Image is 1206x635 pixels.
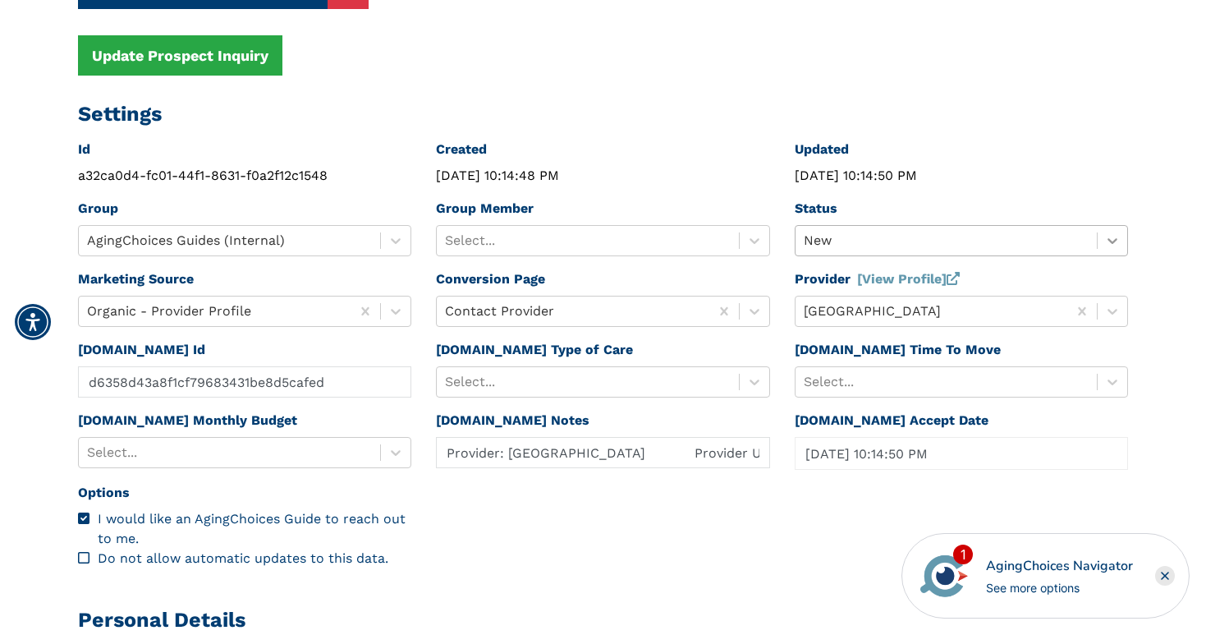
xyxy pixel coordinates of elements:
[795,437,1129,470] div: Popover trigger
[78,608,1129,633] h2: Personal Details
[436,166,770,186] div: [DATE] 10:14:48 PM
[78,411,297,430] label: [DOMAIN_NAME] Monthly Budget
[15,304,51,340] div: Accessibility Menu
[436,269,545,289] label: Conversion Page
[78,35,282,76] button: Update Prospect Inquiry
[98,509,412,549] div: I would like an AgingChoices Guide to reach out to me.
[436,411,589,430] label: [DOMAIN_NAME] Notes
[986,579,1133,596] div: See more options
[916,548,972,604] img: avatar
[78,549,412,568] div: Do not allow automatic updates to this data.
[78,269,194,289] label: Marketing Source
[436,199,534,219] label: Group Member
[795,140,849,159] label: Updated
[78,509,412,549] div: I would like an AgingChoices Guide to reach out to me.
[857,271,960,287] a: [View Profile]
[98,549,412,568] div: Do not allow automatic updates to this data.
[436,340,633,360] label: [DOMAIN_NAME] Type of Care
[795,166,1129,186] div: [DATE] 10:14:50 PM
[795,340,1001,360] label: [DOMAIN_NAME] Time To Move
[78,483,130,503] label: Options
[795,411,988,430] label: [DOMAIN_NAME] Accept Date
[795,199,837,219] label: Status
[953,545,973,564] div: 1
[986,556,1133,576] div: AgingChoices Navigator
[78,102,1129,127] h2: Settings
[436,140,487,159] label: Created
[1155,566,1175,586] div: Close
[795,269,960,289] label: Provider
[78,199,118,219] label: Group
[78,140,90,159] label: Id
[78,166,412,186] div: a32ca0d4-fc01-44f1-8631-f0a2f12c1548
[78,340,205,360] label: [DOMAIN_NAME] Id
